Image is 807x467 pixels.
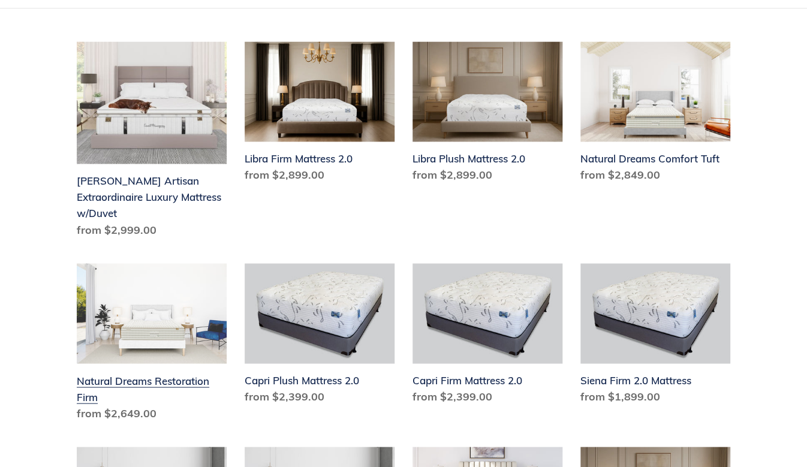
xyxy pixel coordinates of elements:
a: Hemingway Artisan Extraordinaire Luxury Mattress w/Duvet [77,41,227,242]
a: Natural Dreams Restoration Firm [77,263,227,426]
a: Capri Firm Mattress 2.0 [412,263,562,409]
a: Siena Firm 2.0 Mattress [580,263,730,409]
a: Capri Plush Mattress 2.0 [245,263,395,409]
a: Libra Plush Mattress 2.0 [412,41,562,188]
a: Libra Firm Mattress 2.0 [245,41,395,188]
a: Natural Dreams Comfort Tuft [580,41,730,188]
